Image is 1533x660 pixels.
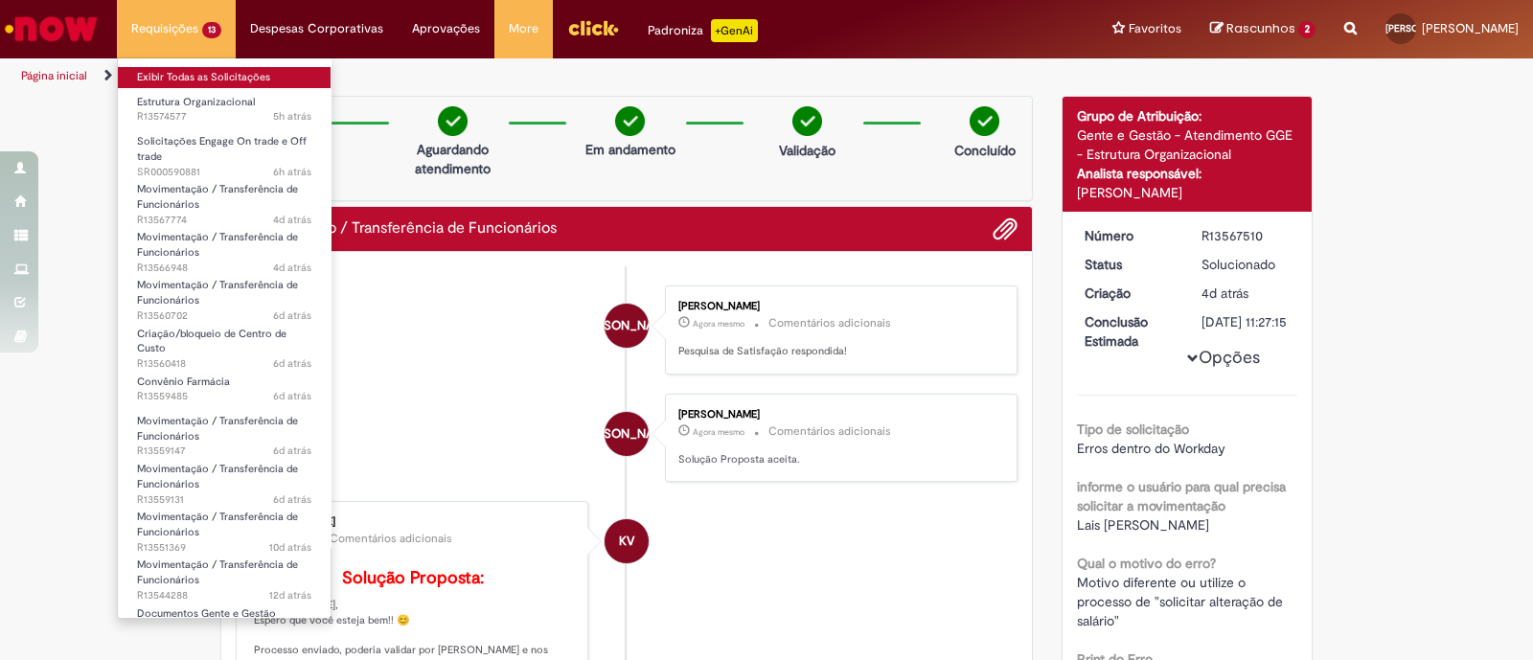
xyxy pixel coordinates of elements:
a: Aberto R13560702 : Movimentação / Transferência de Funcionários [118,275,331,316]
span: Agora mesmo [693,318,744,330]
div: [DATE] 11:27:15 [1201,312,1291,331]
span: [PERSON_NAME] [1422,20,1519,36]
p: Concluído [954,141,1016,160]
span: Movimentação / Transferência de Funcionários [137,182,298,212]
span: R13544288 [137,588,311,603]
a: Aberto R13559147 : Movimentação / Transferência de Funcionários [118,411,331,452]
div: Gente e Gestão - Atendimento GGE - Estrutura Organizacional [1077,125,1298,164]
img: click_logo_yellow_360x200.png [567,13,619,42]
span: 6h atrás [273,165,311,179]
img: check-circle-green.png [615,106,645,136]
a: Aberto R13574577 : Estrutura Organizacional [118,92,331,127]
button: Adicionar anexos [993,216,1018,241]
b: informe o usuário para qual precisa solicitar a movimentação [1077,478,1286,514]
span: Estrutura Organizacional [137,95,255,109]
small: Comentários adicionais [768,423,891,440]
a: Página inicial [21,68,87,83]
span: 2 [1298,21,1316,38]
dt: Criação [1070,284,1188,303]
p: Em andamento [585,140,675,159]
span: 5h atrás [273,109,311,124]
time: 17/09/2025 15:22:50 [269,588,311,603]
b: Tipo de solicitação [1077,421,1189,438]
span: 4d atrás [273,261,311,275]
a: Aberto R13566948 : Movimentação / Transferência de Funcionários [118,227,331,268]
div: Karine Vieira [605,519,649,563]
p: Pesquisa de Satisfação respondida! [678,344,997,359]
div: Junior Althoff [605,412,649,456]
dt: Status [1070,255,1188,274]
span: Documentos Gente e Gestão [137,606,276,621]
time: 29/09/2025 04:45:49 [273,109,311,124]
div: Analista responsável: [1077,164,1298,183]
h2: Movimentação / Transferência de Funcionários Histórico de tíquete [236,220,557,238]
div: Padroniza [648,19,758,42]
span: Movimentação / Transferência de Funcionários [137,278,298,307]
div: [PERSON_NAME] [678,301,997,312]
span: 12d atrás [269,588,311,603]
time: 23/09/2025 13:50:08 [273,492,311,507]
a: Aberto R13567774 : Movimentação / Transferência de Funcionários [118,179,331,220]
img: check-circle-green.png [792,106,822,136]
time: 29/09/2025 04:14:45 [273,165,311,179]
dt: Número [1070,226,1188,245]
span: Agora mesmo [693,426,744,438]
time: 25/09/2025 15:49:23 [1201,284,1248,302]
span: R13574577 [137,109,311,125]
div: Solucionado [1201,255,1291,274]
span: R13560702 [137,308,311,324]
a: Aberto R13538022 : Documentos Gente e Gestão [118,603,331,639]
span: R13567774 [137,213,311,228]
span: Favoritos [1129,19,1181,38]
span: Aprovações [412,19,480,38]
p: Aguardando atendimento [406,140,499,178]
dt: Conclusão Estimada [1070,312,1188,351]
a: Rascunhos [1210,20,1316,38]
time: 23/09/2025 13:53:19 [273,444,311,458]
span: 4d atrás [273,213,311,227]
div: R13567510 [1201,226,1291,245]
span: 4d atrás [1201,284,1248,302]
ul: Requisições [117,57,332,619]
b: Solução Proposta: [342,567,484,589]
span: 6d atrás [273,389,311,403]
span: More [509,19,538,38]
a: Aberto SR000590881 : Solicitações Engage On trade e Off trade [118,131,331,172]
span: Requisições [131,19,198,38]
div: [PERSON_NAME] [1077,183,1298,202]
span: R13559485 [137,389,311,404]
span: [PERSON_NAME] [1385,22,1460,34]
span: Movimentação / Transferência de Funcionários [137,510,298,539]
span: SR000590881 [137,165,311,180]
span: Movimentação / Transferência de Funcionários [137,462,298,491]
span: 6d atrás [273,356,311,371]
a: Aberto R13551369 : Movimentação / Transferência de Funcionários [118,507,331,548]
b: Qual o motivo do erro? [1077,555,1216,572]
time: 19/09/2025 15:43:35 [269,540,311,555]
span: Solicitações Engage On trade e Off trade [137,134,307,164]
time: 25/09/2025 16:22:36 [273,213,311,227]
span: R13559147 [137,444,311,459]
p: +GenAi [711,19,758,42]
img: check-circle-green.png [438,106,468,136]
div: Junior Althoff [605,304,649,348]
span: KV [619,518,634,564]
img: ServiceNow [2,10,101,48]
span: Despesas Corporativas [250,19,383,38]
small: Comentários adicionais [330,531,452,547]
div: Grupo de Atribuição: [1077,106,1298,125]
span: 6d atrás [273,444,311,458]
span: 13 [202,22,221,38]
span: Criação/bloqueio de Centro de Custo [137,327,286,356]
p: Validação [779,141,835,160]
a: Aberto R13559131 : Movimentação / Transferência de Funcionários [118,459,331,500]
span: Convênio Farmácia [137,375,230,389]
div: [PERSON_NAME] [254,516,573,528]
span: Movimentação / Transferência de Funcionários [137,558,298,587]
a: Aberto R13559485 : Convênio Farmácia [118,372,331,407]
span: R13560418 [137,356,311,372]
a: Exibir Todas as Solicitações [118,67,331,88]
time: 23/09/2025 17:40:22 [273,308,311,323]
span: 10d atrás [269,540,311,555]
a: Aberto R13544288 : Movimentação / Transferência de Funcionários [118,555,331,596]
